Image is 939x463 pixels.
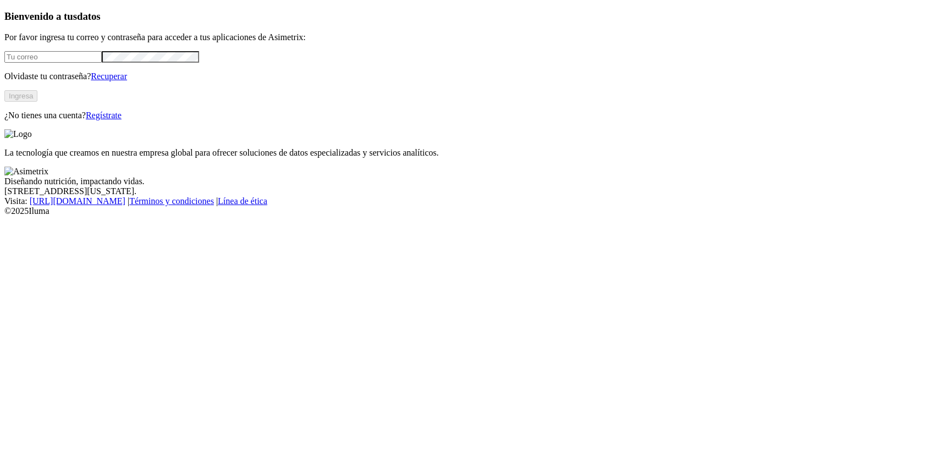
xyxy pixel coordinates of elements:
button: Ingresa [4,90,37,102]
p: Por favor ingresa tu correo y contraseña para acceder a tus aplicaciones de Asimetrix: [4,32,935,42]
input: Tu correo [4,51,102,63]
div: Diseñando nutrición, impactando vidas. [4,177,935,186]
a: Línea de ética [218,196,267,206]
p: ¿No tienes una cuenta? [4,111,935,120]
span: datos [77,10,101,22]
a: [URL][DOMAIN_NAME] [30,196,125,206]
a: Términos y condiciones [129,196,214,206]
a: Recuperar [91,71,127,81]
h3: Bienvenido a tus [4,10,935,23]
img: Asimetrix [4,167,48,177]
div: © 2025 Iluma [4,206,935,216]
div: Visita : | | [4,196,935,206]
img: Logo [4,129,32,139]
p: La tecnología que creamos en nuestra empresa global para ofrecer soluciones de datos especializad... [4,148,935,158]
div: [STREET_ADDRESS][US_STATE]. [4,186,935,196]
a: Regístrate [86,111,122,120]
p: Olvidaste tu contraseña? [4,71,935,81]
